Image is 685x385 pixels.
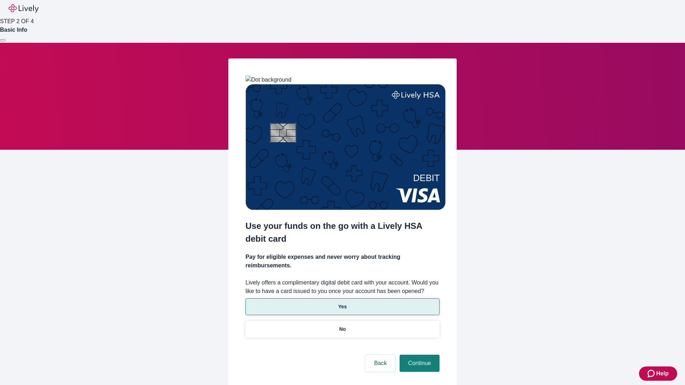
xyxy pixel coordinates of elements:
[339,325,346,333] p: No
[245,76,291,84] img: Dot background
[9,4,39,13] img: Lively
[245,220,440,245] h2: Use your funds on the go with a Lively HSA debit card
[245,298,440,315] button: Yes
[656,369,669,378] span: Help
[245,321,440,338] button: No
[639,366,677,381] button: Zendesk support iconHelp
[400,355,440,372] button: Continue
[245,84,446,210] img: Debit card
[365,355,395,372] button: Back
[245,253,440,270] h4: Pay for eligible expenses and never worry about tracking reimbursements.
[245,278,440,296] label: Lively offers a complimentary digital debit card with your account. Would you like to have a card...
[648,369,656,378] svg: Zendesk support icon
[338,303,347,310] p: Yes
